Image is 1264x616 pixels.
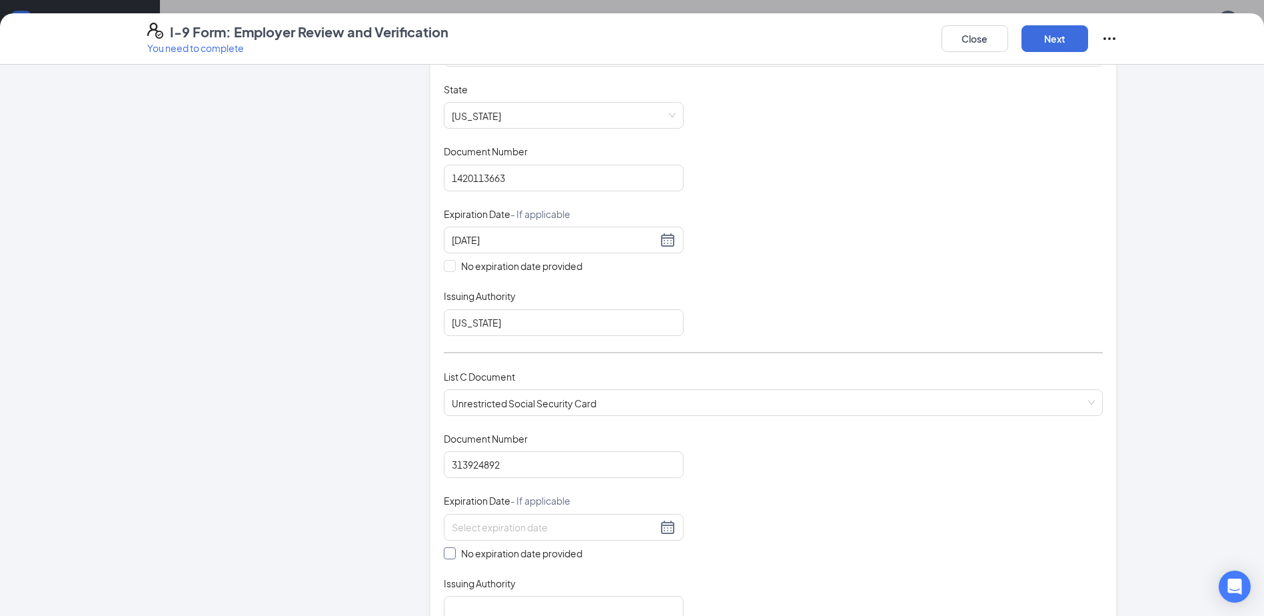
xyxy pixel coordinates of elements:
span: Document Number [444,432,528,445]
button: Close [942,25,1008,52]
svg: Ellipses [1101,31,1117,47]
span: Indiana [452,103,676,128]
input: Select expiration date [452,520,657,535]
span: Document Number [444,145,528,158]
div: Open Intercom Messenger [1219,571,1251,603]
input: 01/19/2028 [452,233,657,247]
span: Expiration Date [444,494,570,507]
span: No expiration date provided [456,546,588,561]
span: Issuing Authority [444,289,516,303]
span: Expiration Date [444,207,570,221]
span: Unrestricted Social Security Card [452,390,1095,415]
span: List C Document [444,371,515,383]
button: Next [1021,25,1088,52]
span: No expiration date provided [456,259,588,273]
span: State [444,83,468,96]
span: - If applicable [510,208,570,220]
svg: FormI9EVerifyIcon [147,23,163,39]
span: - If applicable [510,495,570,507]
p: You need to complete [147,41,448,55]
h4: I-9 Form: Employer Review and Verification [170,23,448,41]
span: Issuing Authority [444,577,516,590]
